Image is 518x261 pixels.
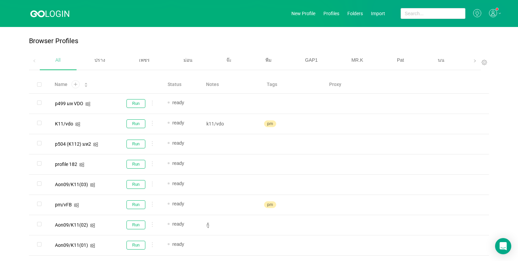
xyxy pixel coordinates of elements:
span: Name [55,81,67,88]
i: icon: windows [85,101,90,107]
i: icon: right [473,59,477,63]
i: icon: windows [93,142,98,147]
i: icon: caret-up [84,82,88,84]
div: All [40,52,76,69]
i: icon: windows [75,122,80,127]
button: Run [126,180,145,189]
span: Aon09/K11(03) [55,182,88,187]
span: ปราง [94,57,105,63]
span: ready [172,241,184,247]
p: k11/vdo [206,120,256,127]
button: Run [126,241,145,250]
button: Run [126,99,145,108]
p: Browser Profiles [29,37,78,45]
p: กู้ [206,222,256,228]
div: pm/vFB [55,202,72,207]
span: ready [172,221,184,227]
button: Run [126,160,145,169]
i: icon: windows [74,203,79,208]
i: icon: caret-down [84,84,88,86]
span: ready [172,100,184,105]
a: Import [371,11,385,16]
span: ม่อน [183,57,193,63]
i: icon: left [33,59,36,63]
span: พีม [265,57,271,63]
span: นน [438,57,444,63]
a: New Profile [291,11,315,16]
span: เพชร [139,57,150,63]
button: Run [126,119,145,128]
i: icon: windows [90,243,95,248]
span: Aon09/K11(02) [55,222,88,228]
span: p504 (K112) มห2 [55,141,91,147]
span: MR.K [351,57,363,63]
span: Proxy [329,81,341,88]
button: Run [126,221,145,229]
i: icon: windows [90,223,95,228]
span: Aon09/K11(01) [55,242,88,248]
div: Open Intercom Messenger [495,238,511,254]
span: Tags [267,81,277,88]
span: GAP1 [305,57,318,63]
span: Notes [206,81,219,88]
span: Status [168,81,181,88]
a: Profiles [323,11,339,16]
i: icon: windows [79,162,84,167]
span: Pat [397,57,404,63]
a: Folders [347,11,363,16]
input: Search... [401,8,465,19]
span: ready [172,201,184,206]
div: K11/vdo [55,121,73,126]
span: ready [172,140,184,146]
button: Run [126,140,145,148]
span: ready [172,181,184,186]
div: profile 182 [55,162,77,167]
span: ready [172,120,184,125]
span: จ๊ะ [226,57,232,63]
button: Run [126,200,145,209]
div: Sort [84,82,88,86]
span: ready [172,161,184,166]
sup: 1 [496,8,498,10]
i: icon: windows [90,182,95,187]
div: p499 มห VDO [55,101,83,106]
